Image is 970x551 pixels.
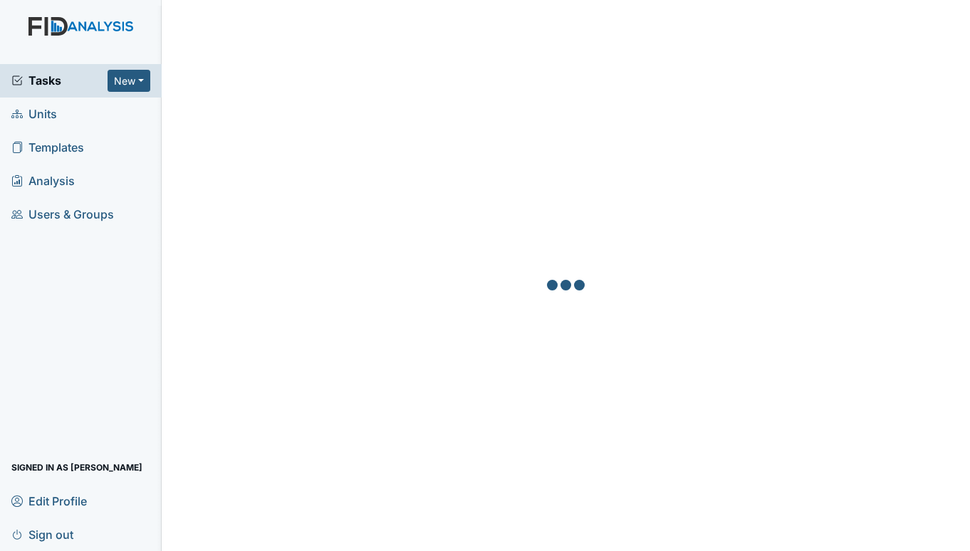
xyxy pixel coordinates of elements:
span: Edit Profile [11,490,87,512]
span: Analysis [11,170,75,192]
span: Sign out [11,523,73,545]
span: Units [11,103,57,125]
span: Signed in as [PERSON_NAME] [11,456,142,478]
button: New [108,70,150,92]
a: Tasks [11,72,108,89]
span: Users & Groups [11,204,114,226]
span: Templates [11,137,84,159]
